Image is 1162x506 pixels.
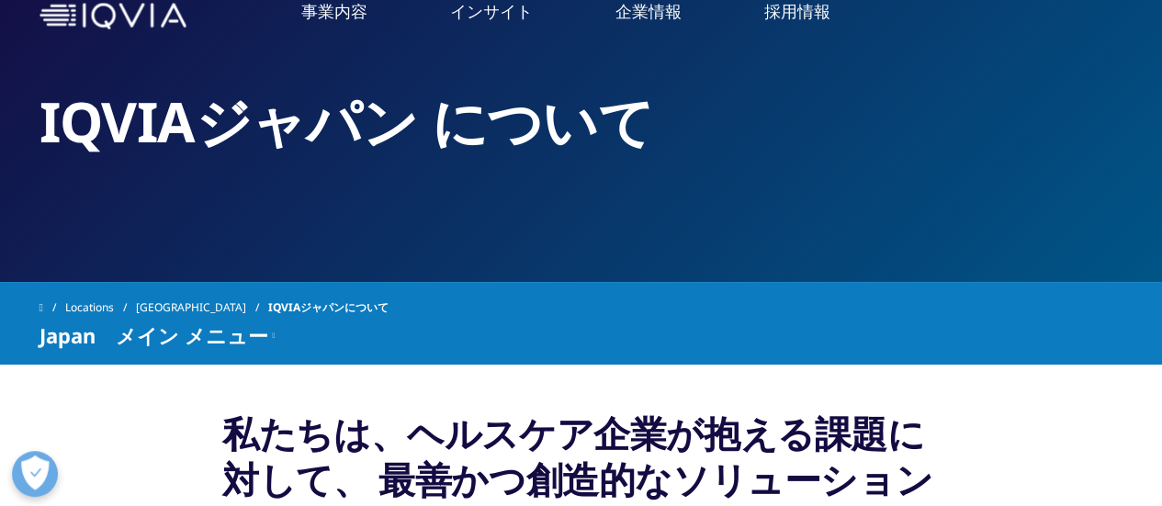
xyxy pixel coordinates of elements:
[65,291,136,324] a: Locations
[268,291,389,324] span: IQVIAジャパンについて
[39,324,268,346] span: Japan メイン メニュー
[39,87,1123,156] h2: IQVIAジャパン について
[12,451,58,497] button: Open Preferences
[136,291,268,324] a: [GEOGRAPHIC_DATA]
